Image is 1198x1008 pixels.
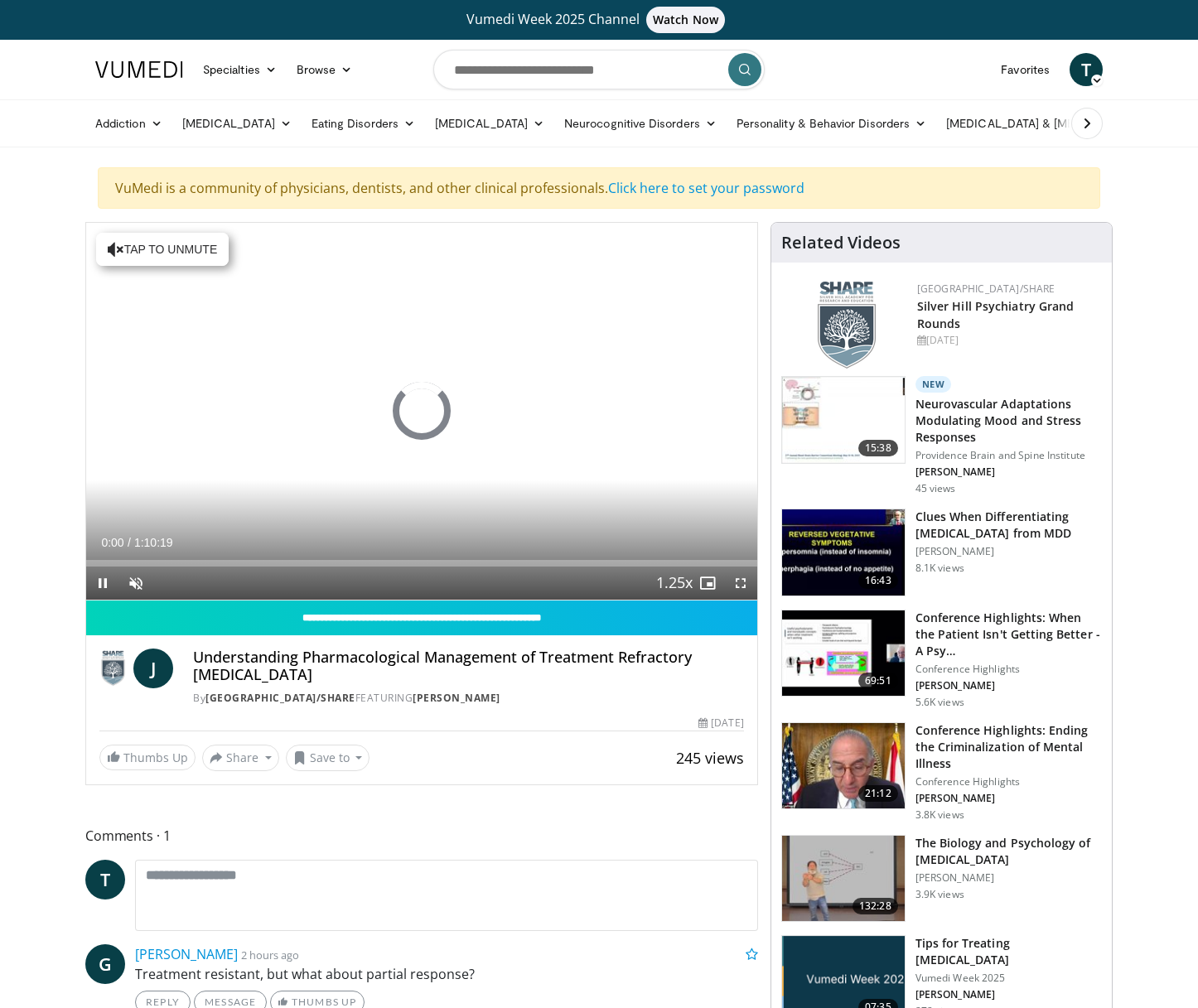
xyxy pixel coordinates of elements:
[193,53,287,86] a: Specialties
[782,509,905,596] img: a6520382-d332-4ed3-9891-ee688fa49237.150x105_q85_crop-smart_upscale.jpg
[915,465,1102,479] p: [PERSON_NAME]
[915,482,956,495] p: 45 views
[915,722,1102,772] h3: Conference Highlights: Ending the Criminalization of Mental Illness
[915,545,1102,558] p: [PERSON_NAME]
[781,610,1102,709] a: 69:51 Conference Highlights: When the Patient Isn't Getting Better - A Psy… Conference Highlights...
[782,610,905,697] img: 4362ec9e-0993-4580-bfd4-8e18d57e1d49.150x105_q85_crop-smart_upscale.jpg
[698,716,743,731] div: [DATE]
[858,440,898,456] span: 15:38
[95,61,183,78] img: VuMedi Logo
[86,560,757,567] div: Progress Bar
[915,610,1102,659] h3: Conference Highlights: When the Patient Isn't Getting Better - A Psy…
[128,536,131,549] span: /
[781,376,1102,495] a: 15:38 New Neurovascular Adaptations Modulating Mood and Stress Responses Providence Brain and Spi...
[915,376,952,393] p: New
[286,745,370,771] button: Save to
[724,567,757,600] button: Fullscreen
[193,691,744,706] div: By FEATURING
[172,107,302,140] a: [MEDICAL_DATA]
[86,223,757,600] video-js: Video Player
[782,836,905,922] img: f8311eb0-496c-457e-baaa-2f3856724dd4.150x105_q85_crop-smart_upscale.jpg
[915,775,1102,789] p: Conference Highlights
[915,835,1102,868] h3: The Biology and Psychology of [MEDICAL_DATA]
[287,53,363,86] a: Browse
[915,696,964,709] p: 5.6K views
[85,825,758,846] span: Comments 1
[915,888,964,901] p: 3.9K views
[915,972,1102,985] p: Vumedi Week 2025
[915,808,964,822] p: 3.8K views
[858,673,898,689] span: 69:51
[658,567,691,600] button: Playback Rate
[85,944,125,984] a: G
[727,107,936,140] a: Personality & Behavior Disorders
[302,107,425,140] a: Eating Disorders
[202,745,279,771] button: Share
[853,898,898,914] span: 132:28
[917,298,1075,331] a: Silver Hill Psychiatry Grand Rounds
[101,536,123,549] span: 0:00
[781,233,901,253] h4: Related Videos
[818,282,876,369] img: f8aaeb6d-318f-4fcf-bd1d-54ce21f29e87.png.150x105_q85_autocrop_double_scale_upscale_version-0.2.png
[915,988,1102,1001] p: [PERSON_NAME]
[782,723,905,809] img: 1419e6f0-d69a-482b-b3ae-1573189bf46e.150x105_q85_crop-smart_upscale.jpg
[676,748,744,768] span: 245 views
[86,567,119,600] button: Pause
[193,649,744,684] h4: Understanding Pharmacological Management of Treatment Refractory [MEDICAL_DATA]
[915,679,1102,692] p: [PERSON_NAME]
[119,567,152,600] button: Unmute
[1070,53,1103,86] a: T
[425,107,554,140] a: [MEDICAL_DATA]
[608,179,804,197] a: Click here to set your password
[98,7,1100,33] a: Vumedi Week 2025 ChannelWatch Now
[205,691,355,705] a: [GEOGRAPHIC_DATA]/SHARE
[917,333,1099,348] div: [DATE]
[134,536,173,549] span: 1:10:19
[858,572,898,589] span: 16:43
[413,691,500,705] a: [PERSON_NAME]
[433,50,765,89] input: Search topics, interventions
[135,945,238,963] a: [PERSON_NAME]
[781,722,1102,822] a: 21:12 Conference Highlights: Ending the Criminalization of Mental Illness Conference Highlights [...
[646,7,725,33] span: Watch Now
[96,233,229,266] button: Tap to unmute
[858,785,898,802] span: 21:12
[781,509,1102,596] a: 16:43 Clues When Differentiating [MEDICAL_DATA] from MDD [PERSON_NAME] 8.1K views
[915,792,1102,805] p: [PERSON_NAME]
[991,53,1060,86] a: Favorites
[99,745,196,770] a: Thumbs Up
[133,649,173,688] a: J
[915,396,1102,446] h3: Neurovascular Adaptations Modulating Mood and Stress Responses
[99,649,127,688] img: Silver Hill Hospital/SHARE
[917,282,1055,296] a: [GEOGRAPHIC_DATA]/SHARE
[691,567,724,600] button: Enable picture-in-picture mode
[782,377,905,463] img: 4562edde-ec7e-4758-8328-0659f7ef333d.150x105_q85_crop-smart_upscale.jpg
[936,107,1173,140] a: [MEDICAL_DATA] & [MEDICAL_DATA]
[241,948,299,962] small: 2 hours ago
[915,935,1102,968] h3: Tips for Treating [MEDICAL_DATA]
[781,835,1102,923] a: 132:28 The Biology and Psychology of [MEDICAL_DATA] [PERSON_NAME] 3.9K views
[135,964,758,984] p: Treatment resistant, but what about partial response?
[85,107,172,140] a: Addiction
[915,449,1102,462] p: Providence Brain and Spine Institute
[915,562,964,575] p: 8.1K views
[98,167,1100,209] div: VuMedi is a community of physicians, dentists, and other clinical professionals.
[554,107,727,140] a: Neurocognitive Disorders
[915,871,1102,885] p: [PERSON_NAME]
[915,509,1102,542] h3: Clues When Differentiating [MEDICAL_DATA] from MDD
[915,663,1102,676] p: Conference Highlights
[85,860,125,899] a: T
